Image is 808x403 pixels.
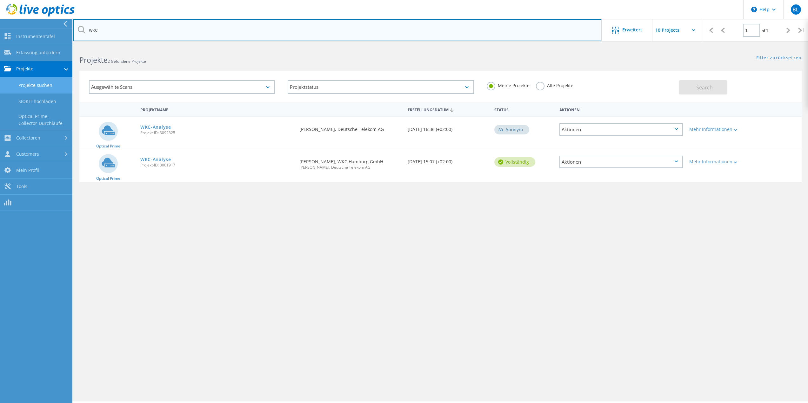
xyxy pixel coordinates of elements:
div: | [703,19,716,42]
a: WKC-Analyse [140,157,171,162]
div: Erstellungsdatum [404,103,491,115]
div: Projektname [137,103,296,115]
a: WKC-Analyse [140,125,171,129]
label: Alle Projekte [536,82,573,88]
div: [DATE] 15:07 (+02:00) [404,149,491,170]
label: Meine Projekte [487,82,530,88]
div: Anonym [494,125,529,134]
span: Search [696,84,713,91]
span: Projekt-ID: 3092325 [140,131,293,135]
div: Projektstatus [288,80,474,94]
span: Erweitert [622,28,642,32]
span: Optical Prime [96,177,120,180]
div: Ausgewählte Scans [89,80,275,94]
span: Optical Prime [96,144,120,148]
span: 2 Gefundene Projekte [108,59,146,64]
a: Live Optics Dashboard [6,13,75,18]
div: [PERSON_NAME], WKC Hamburg GmbH [296,149,404,176]
svg: \n [751,7,757,12]
div: Mehr Informationen [689,159,741,164]
span: of 1 [762,28,768,33]
span: [PERSON_NAME], Deutsche Telekom AG [299,166,401,169]
div: Aktionen [559,156,683,168]
input: Projekte nach Namen, Verantwortlichem, ID, Unternehmen usw. suchen [73,19,602,41]
span: BL [792,7,799,12]
div: [DATE] 16:36 (+02:00) [404,117,491,138]
div: Mehr Informationen [689,127,741,132]
button: Search [679,80,727,94]
div: Aktionen [556,103,686,115]
a: Filter zurücksetzen [756,55,802,61]
div: Status [491,103,556,115]
div: [PERSON_NAME], Deutsche Telekom AG [296,117,404,138]
div: | [795,19,808,42]
b: Projekte [79,55,108,65]
span: Projekt-ID: 3001917 [140,163,293,167]
div: vollständig [494,157,535,167]
div: Aktionen [559,123,683,136]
